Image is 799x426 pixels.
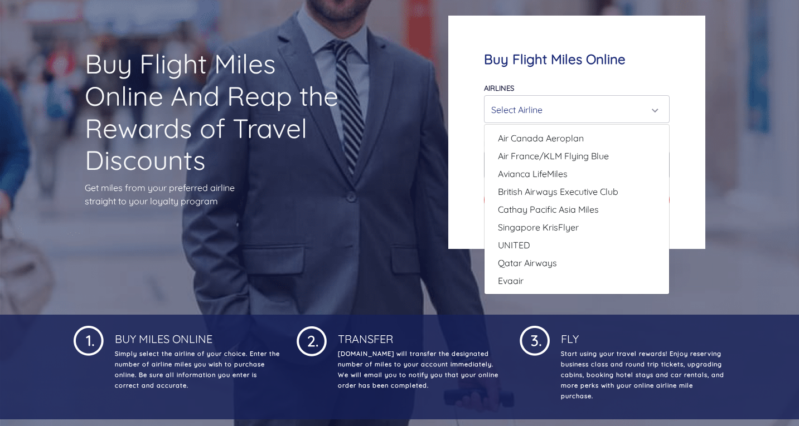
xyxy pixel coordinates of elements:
span: Avianca LifeMiles [498,167,568,180]
p: Start using your travel rewards! Enjoy reserving business class and round trip tickets, upgrading... [559,349,726,401]
span: Air Canada Aeroplan [498,131,584,145]
h4: Fly [559,324,726,346]
p: Get miles from your preferred airline straight to your loyalty program [85,181,351,208]
h4: Transfer [336,324,503,346]
span: UNITED [498,238,530,252]
span: Qatar Airways [498,256,557,270]
span: Evaair [498,274,524,287]
h4: Buy Flight Miles Online [484,51,670,67]
span: Cathay Pacific Asia Miles [498,203,599,216]
label: Airlines [484,84,514,92]
img: 1 [297,324,327,356]
img: 1 [520,324,550,356]
span: British Airways Executive Club [498,185,618,198]
h1: Buy Flight Miles Online And Reap the Rewards of Travel Discounts [85,48,351,176]
span: Air France/KLM Flying Blue [498,149,609,163]
span: Singapore KrisFlyer [498,221,579,234]
p: Simply select the airline of your choice. Enter the number of airline miles you wish to purchase ... [113,349,280,391]
img: 1 [74,324,104,356]
h4: Buy Miles Online [113,324,280,346]
button: Select Airline [484,95,670,123]
p: [DOMAIN_NAME] will transfer the designated number of miles to your account immediately. We will e... [336,349,503,391]
div: Select Airline [491,99,656,120]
